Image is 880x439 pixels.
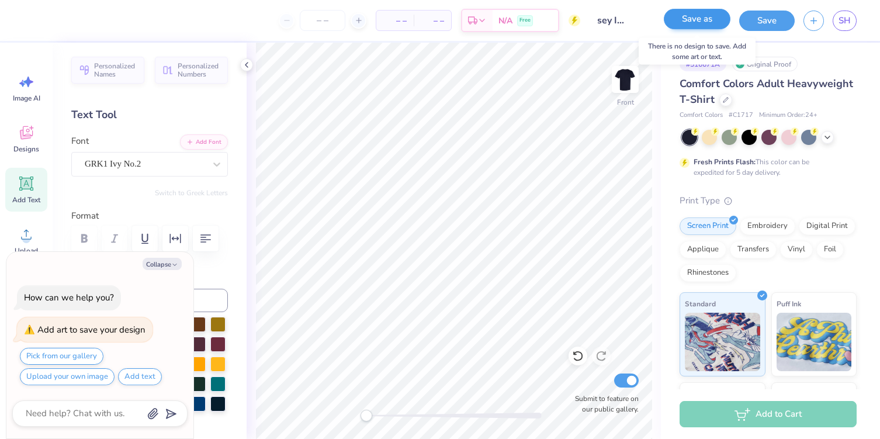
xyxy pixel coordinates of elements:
span: – – [421,15,444,27]
div: Original Proof [732,57,798,71]
span: Neon Ink [685,388,713,400]
div: Transfers [730,241,777,258]
button: Personalized Names [71,57,144,84]
button: Add text [118,368,162,385]
button: Pick from our gallery [20,348,103,365]
span: SH [839,14,851,27]
div: Applique [680,241,726,258]
button: Save [739,11,795,31]
button: Collapse [143,258,182,270]
div: Embroidery [740,217,795,235]
div: Accessibility label [361,410,372,421]
span: Puff Ink [777,298,801,310]
span: Add Text [12,195,40,205]
span: N/A [498,15,512,27]
img: Standard [685,313,760,371]
div: Vinyl [780,241,813,258]
span: Minimum Order: 24 + [759,110,817,120]
span: Comfort Colors [680,110,723,120]
img: Puff Ink [777,313,852,371]
button: Switch to Greek Letters [155,188,228,198]
span: Designs [13,144,39,154]
span: Personalized Names [94,62,137,78]
div: Text Tool [71,107,228,123]
label: Format [71,209,228,223]
button: Upload your own image [20,368,115,385]
div: Digital Print [799,217,855,235]
span: Free [519,16,531,25]
span: Personalized Numbers [178,62,221,78]
span: Metallic & Glitter Ink [777,388,846,400]
span: Standard [685,298,716,310]
div: Rhinestones [680,264,736,282]
div: Add art to save your design [37,324,145,336]
div: This color can be expedited for 5 day delivery. [694,157,837,178]
a: SH [833,11,857,31]
button: Personalized Numbers [155,57,228,84]
span: Upload [15,246,38,255]
input: – – [300,10,345,31]
div: Print Type [680,194,857,208]
label: Font [71,134,89,148]
label: Submit to feature on our public gallery. [569,393,639,414]
span: # C1717 [729,110,753,120]
div: Front [617,97,634,108]
input: Untitled Design [589,9,646,32]
div: Screen Print [680,217,736,235]
strong: Fresh Prints Flash: [694,157,756,167]
div: How can we help you? [24,292,114,303]
span: Comfort Colors Adult Heavyweight T-Shirt [680,77,853,106]
span: – – [383,15,407,27]
div: There is no design to save. Add some art or text. [639,38,756,65]
span: Image AI [13,94,40,103]
img: Front [614,68,637,91]
button: Add Font [180,134,228,150]
div: Foil [816,241,844,258]
button: Save as [664,9,730,29]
